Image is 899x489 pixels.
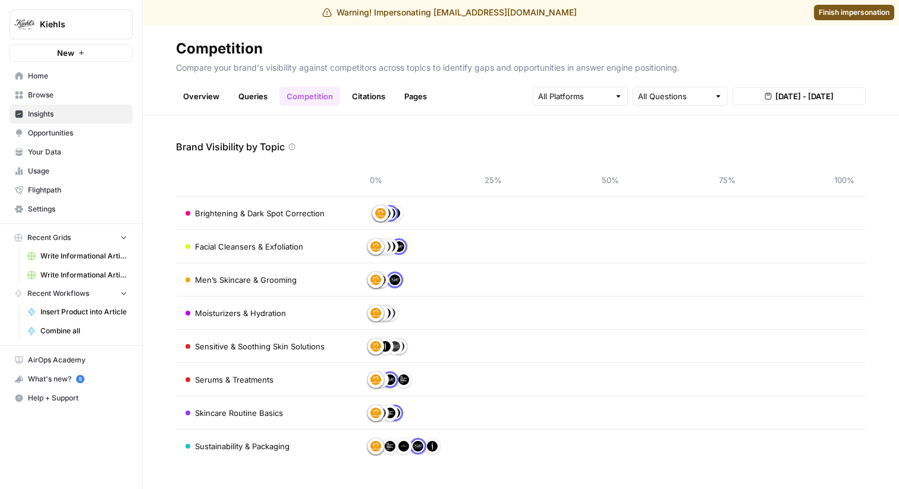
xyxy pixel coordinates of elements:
span: Flightpath [28,185,127,195]
img: t8y3q62frz20vzh5kb1y3qofioy8 [375,208,386,219]
img: t8y3q62frz20vzh5kb1y3qofioy8 [370,441,381,452]
span: Skincare Routine Basics [195,407,283,419]
span: Home [28,71,127,81]
a: Opportunities [10,124,133,143]
button: What's new? 5 [10,370,133,389]
a: Flightpath [10,181,133,200]
a: 5 [76,375,84,383]
input: All Platforms [538,90,609,102]
img: 1t0k3rxub7xjuwm09mezwmq6ezdv [385,441,395,452]
span: Serums & Treatments [195,374,274,386]
span: Kiehls [40,18,112,30]
button: Help + Support [10,389,133,408]
img: Kiehls Logo [14,14,35,35]
img: t8y3q62frz20vzh5kb1y3qofioy8 [370,308,381,318]
text: 5 [78,376,81,382]
span: Write Informational Article [40,251,127,261]
span: [DATE] - [DATE] [775,90,834,102]
img: t8y3q62frz20vzh5kb1y3qofioy8 [370,374,381,385]
span: Sustainability & Packaging [195,440,290,452]
a: Combine all [22,321,133,340]
a: Finish impersonation [814,5,894,20]
img: lbzhdkgn1ruc4m4z5mjfsqir60oh [385,374,395,385]
span: Recent Grids [27,232,71,243]
span: Finish impersonation [819,7,889,18]
button: New [10,44,133,62]
img: t8y3q62frz20vzh5kb1y3qofioy8 [370,275,381,285]
button: Workspace: Kiehls [10,10,133,39]
span: Usage [28,166,127,176]
p: Brand Visibility by Topic [176,140,285,154]
button: [DATE] - [DATE] [733,87,866,105]
span: Brightening & Dark Spot Correction [195,207,325,219]
a: Write Informational Article [22,247,133,266]
a: Browse [10,86,133,105]
span: Insights [28,109,127,119]
span: Insert Product into Article [40,307,127,317]
span: Help + Support [28,393,127,403]
span: Settings [28,204,127,214]
a: AirOps Academy [10,351,133,370]
img: lbzhdkgn1ruc4m4z5mjfsqir60oh [394,241,404,252]
span: Facial Cleansers & Exfoliation [195,241,303,253]
span: Recent Workflows [27,288,89,299]
span: Men’s Skincare & Grooming [195,274,297,286]
span: Sensitive & Soothing Skin Solutions [195,340,325,352]
a: Write Informational Article [22,266,133,285]
span: Your Data [28,147,127,157]
img: skxh7abcdwi8iv7ermrn0o1mg0dt [380,341,391,352]
a: Pages [397,87,434,106]
div: Warning! Impersonating [EMAIL_ADDRESS][DOMAIN_NAME] [322,7,577,18]
span: 75% [715,174,739,186]
a: Competition [279,87,340,106]
img: 1t0k3rxub7xjuwm09mezwmq6ezdv [385,408,395,418]
img: lbzhdkgn1ruc4m4z5mjfsqir60oh [389,275,400,285]
span: 25% [481,174,505,186]
img: 1t0k3rxub7xjuwm09mezwmq6ezdv [398,374,409,385]
p: Compare your brand's visibility against competitors across topics to identify gaps and opportunit... [176,58,866,74]
img: iyf52qbr2kjxje2aa13p9uwsty6r [398,441,409,452]
button: Recent Workflows [10,285,133,302]
span: 50% [598,174,622,186]
img: t8y3q62frz20vzh5kb1y3qofioy8 [370,341,381,352]
img: lbzhdkgn1ruc4m4z5mjfsqir60oh [413,441,423,452]
span: New [57,47,74,59]
span: Write Informational Article [40,270,127,280]
img: t8y3q62frz20vzh5kb1y3qofioy8 [370,241,381,252]
a: Insights [10,105,133,124]
a: Usage [10,162,133,181]
a: Home [10,67,133,86]
span: Browse [28,90,127,100]
span: Opportunities [28,128,127,138]
a: Queries [231,87,275,106]
span: Moisturizers & Hydration [195,307,286,319]
a: Your Data [10,143,133,162]
img: t8y3q62frz20vzh5kb1y3qofioy8 [370,408,381,418]
span: AirOps Academy [28,355,127,365]
span: Combine all [40,326,127,336]
a: Overview [176,87,227,106]
a: Citations [345,87,392,106]
div: What's new? [10,370,132,388]
div: Competition [176,39,263,58]
a: Settings [10,200,133,219]
span: 0% [364,174,388,186]
span: 100% [832,174,856,186]
img: skxh7abcdwi8iv7ermrn0o1mg0dt [427,441,438,452]
button: Recent Grids [10,229,133,247]
img: iisr3r85ipsscpr0e1mzx15femyf [389,341,400,352]
input: All Questions [638,90,709,102]
a: Insert Product into Article [22,302,133,321]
